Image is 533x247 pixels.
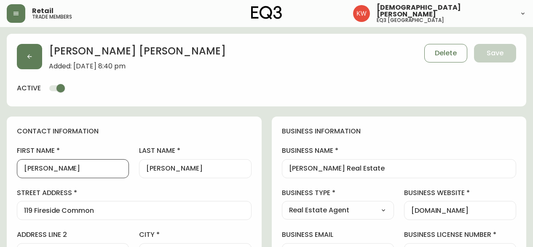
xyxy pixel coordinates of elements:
[17,84,41,93] h4: active
[282,230,394,239] label: business email
[377,4,513,18] span: [DEMOGRAPHIC_DATA][PERSON_NAME]
[435,49,457,58] span: Delete
[424,44,467,62] button: Delete
[17,230,129,239] label: address line 2
[17,146,129,155] label: first name
[32,8,54,14] span: Retail
[139,230,251,239] label: city
[282,146,517,155] label: business name
[17,188,252,198] label: street address
[404,188,516,198] label: business website
[17,127,252,136] h4: contact information
[282,188,394,198] label: business type
[49,44,226,62] h2: [PERSON_NAME] [PERSON_NAME]
[282,127,517,136] h4: business information
[251,6,282,19] img: logo
[49,62,226,70] span: Added: [DATE] 8:40 pm
[32,14,72,19] h5: trade members
[377,18,444,23] h5: eq3 [GEOGRAPHIC_DATA]
[404,230,516,239] label: business license number
[411,206,509,214] input: https://www.designshop.com
[139,146,251,155] label: last name
[353,5,370,22] img: f33162b67396b0982c40ce2a87247151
